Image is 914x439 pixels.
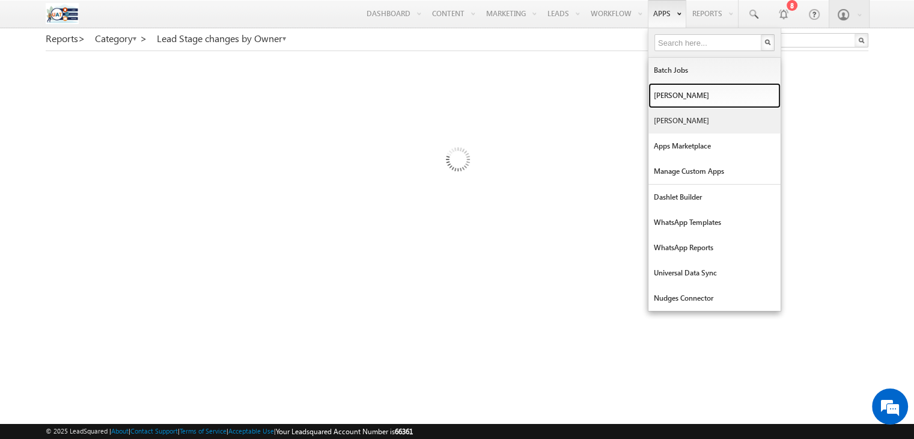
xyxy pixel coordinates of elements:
img: Loading... [395,99,519,224]
span: Your Leadsquared Account Number is [276,427,413,436]
a: Contact Support [130,427,178,435]
a: Reports> [46,33,85,44]
a: [PERSON_NAME] [648,83,781,108]
img: Search [764,39,770,45]
a: WhatsApp Reports [648,235,781,260]
a: Universal Data Sync [648,260,781,286]
a: Manage Custom Apps [648,159,781,184]
input: Search Reports [705,33,868,48]
input: Search here... [654,34,763,51]
a: [PERSON_NAME] [648,108,781,134]
a: WhatsApp Templates [648,210,781,235]
a: Lead Stage changes by Owner [157,33,287,44]
span: © 2025 LeadSquared | | | | | [46,426,413,437]
img: Custom Logo [46,3,79,24]
a: Category > [95,33,147,44]
span: 66361 [395,427,413,436]
a: Terms of Service [180,427,227,435]
span: > [140,31,147,45]
a: Apps Marketplace [648,134,781,159]
a: Nudges Connector [648,286,781,311]
a: Batch Jobs [648,58,781,83]
span: > [78,31,85,45]
a: About [111,427,129,435]
a: Dashlet Builder [648,185,781,210]
a: Acceptable Use [228,427,274,435]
